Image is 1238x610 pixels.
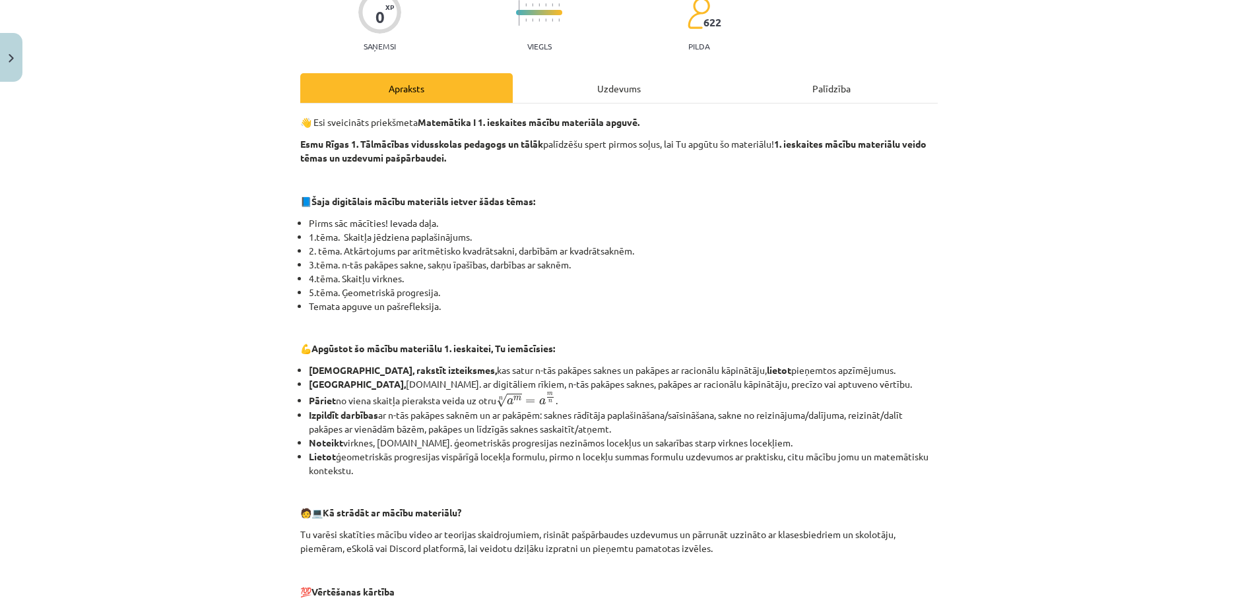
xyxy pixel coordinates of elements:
[688,42,709,51] p: pilda
[558,18,560,22] img: icon-short-line-57e1e144782c952c97e751825c79c345078a6d821885a25fce030b3d8c18986b.svg
[525,3,527,7] img: icon-short-line-57e1e144782c952c97e751825c79c345078a6d821885a25fce030b3d8c18986b.svg
[496,394,507,408] span: √
[552,3,553,7] img: icon-short-line-57e1e144782c952c97e751825c79c345078a6d821885a25fce030b3d8c18986b.svg
[309,394,336,406] b: Pāriet
[309,286,938,299] li: 5.tēma. Ģeometriskā progresija.
[545,18,546,22] img: icon-short-line-57e1e144782c952c97e751825c79c345078a6d821885a25fce030b3d8c18986b.svg
[309,216,938,230] li: Pirms sāc mācīties! Ievada daļa.
[300,585,938,599] p: 💯
[300,195,938,208] p: 📘
[300,506,938,520] p: 🧑 💻
[548,400,552,403] span: n
[309,364,497,376] b: [DEMOGRAPHIC_DATA], rakstīt izteiksmes,
[538,3,540,7] img: icon-short-line-57e1e144782c952c97e751825c79c345078a6d821885a25fce030b3d8c18986b.svg
[309,258,938,272] li: 3.tēma. n-tās pakāpes sakne, sakņu īpašības, darbības ar saknēm.
[309,378,406,390] b: [GEOGRAPHIC_DATA],
[538,18,540,22] img: icon-short-line-57e1e144782c952c97e751825c79c345078a6d821885a25fce030b3d8c18986b.svg
[311,195,535,207] strong: Šaja digitālais mācību materiāls ietver šādas tēmas:
[358,42,401,51] p: Saņemsi
[418,116,639,128] b: Matemātika I 1. ieskaites mācību materiāla apguvē.
[309,409,378,421] b: Izpildīt darbības
[309,272,938,286] li: 4.tēma. Skaitļu virknes.
[507,398,513,405] span: a
[385,3,394,11] span: XP
[525,399,535,404] span: =
[9,54,14,63] img: icon-close-lesson-0947bae3869378f0d4975bcd49f059093ad1ed9edebbc8119c70593378902aed.svg
[513,73,725,103] div: Uzdevums
[375,8,385,26] div: 0
[513,396,521,401] span: m
[300,115,938,129] p: 👋 Esi sveicināts priekšmeta
[547,392,553,396] span: m
[309,363,938,377] li: kas satur n-tās pakāpes saknes un pakāpes ar racionālu kāpinātāju, pieņemtos apzīmējumus.
[300,137,938,165] p: palīdzēšu spert pirmos soļus, lai Tu apgūtu šo materiālu!
[300,528,938,555] p: Tu varēsi skatīties mācību video ar teorijas skaidrojumiem, risināt pašpārbaudes uzdevumus un pār...
[309,450,938,477] li: ģeometriskās progresijas vispārīgā locekļa formulu, pirmo n locekļu summas formulu uzdevumos ar p...
[309,391,938,408] li: no viena skaitļa pieraksta veida uz otru .
[532,18,533,22] img: icon-short-line-57e1e144782c952c97e751825c79c345078a6d821885a25fce030b3d8c18986b.svg
[300,138,543,150] b: Esmu Rīgas 1. Tālmācības vidusskolas pedagogs un tālāk
[311,586,395,597] b: Vērtēšanas kārtība
[527,42,552,51] p: Viegls
[525,18,527,22] img: icon-short-line-57e1e144782c952c97e751825c79c345078a6d821885a25fce030b3d8c18986b.svg
[532,3,533,7] img: icon-short-line-57e1e144782c952c97e751825c79c345078a6d821885a25fce030b3d8c18986b.svg
[539,398,546,405] span: a
[309,437,343,448] b: Noteikt
[309,408,938,436] li: ar n-tās pakāpes saknēm un ar pakāpēm: saknes rādītāja paplašināšana/saīsināšana, sakne no reizin...
[323,506,461,518] b: Kā strādāt ar mācību materiālu?
[767,364,791,376] b: lietot
[309,436,938,450] li: virknes, [DOMAIN_NAME]. ģeometriskās progresijas nezināmos locekļus un sakarības starp virknes lo...
[309,244,938,258] li: 2. tēma. Atkārtojums par aritmētisko kvadrātsakni, darbībām ar kvadrātsaknēm.
[309,299,938,313] li: Temata apguve un pašrefleksija.
[558,3,560,7] img: icon-short-line-57e1e144782c952c97e751825c79c345078a6d821885a25fce030b3d8c18986b.svg
[309,230,938,244] li: 1.tēma. Skaitļa jēdziena paplašinājums.
[300,73,513,103] div: Apraksts
[311,342,555,354] b: Apgūstot šo mācību materiālu 1. ieskaitei, Tu iemācīsies:
[309,377,938,391] li: [DOMAIN_NAME]. ar digitāliem rīkiem, n-tās pakāpes saknes, pakāpes ar racionālu kāpinātāju, precī...
[309,450,336,462] b: Lietot
[725,73,938,103] div: Palīdzība
[545,3,546,7] img: icon-short-line-57e1e144782c952c97e751825c79c345078a6d821885a25fce030b3d8c18986b.svg
[300,342,938,355] p: 💪
[552,18,553,22] img: icon-short-line-57e1e144782c952c97e751825c79c345078a6d821885a25fce030b3d8c18986b.svg
[703,16,721,28] span: 622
